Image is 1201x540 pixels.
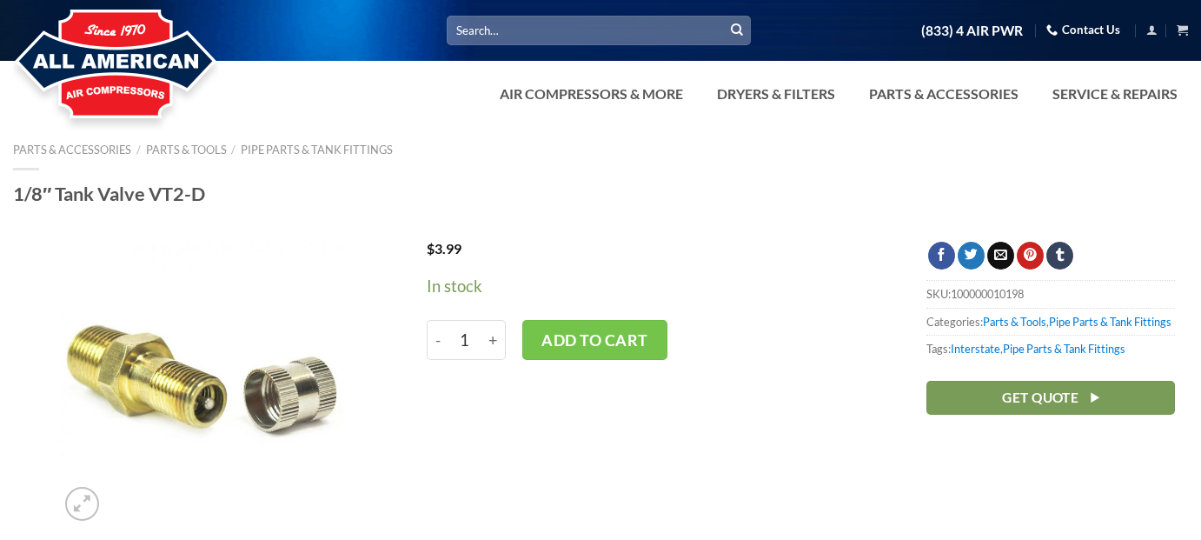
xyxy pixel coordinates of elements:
a: Parts & Tools [983,315,1046,329]
input: + [481,320,506,360]
a: Share on Twitter [958,242,985,270]
a: Contact Us [1046,17,1120,43]
a: Share on Tumblr [1046,242,1073,270]
a: Email to a Friend [987,242,1014,270]
a: Share on Facebook [928,242,955,270]
span: / [136,143,141,157]
a: Pipe Parts & Tank Fittings [1049,315,1171,329]
img: 1/8" Tank Valve VT2-D [56,242,344,530]
button: Add to cart [522,320,668,360]
p: In stock [427,274,875,299]
a: Service & Repairs [1042,77,1188,111]
bdi: 3.99 [427,240,461,257]
span: 100000010198 [951,287,1024,301]
a: Get Quote [926,381,1175,415]
a: (833) 4 AIR PWR [921,16,1023,46]
span: Get Quote [1002,387,1078,409]
a: Dryers & Filters [707,77,846,111]
input: Product quantity [448,320,481,360]
input: Search… [447,16,751,44]
span: SKU: [926,280,1175,307]
a: Pipe Parts & Tank Fittings [1003,342,1125,356]
a: Parts & Accessories [859,77,1029,111]
a: Pin on Pinterest [1017,242,1044,270]
a: Interstate [951,342,1000,356]
span: $ [427,240,435,257]
span: / [231,143,236,157]
a: Parts & Tools [146,143,227,157]
span: Categories: , [926,308,1175,335]
button: Submit [724,17,750,43]
a: Pipe Parts & Tank Fittings [241,143,393,157]
a: Parts & Accessories [13,143,131,157]
span: Tags: , [926,335,1175,362]
a: Login [1146,19,1158,41]
a: Air Compressors & More [489,77,693,111]
input: - [427,320,448,360]
h1: 1/8″ Tank Valve VT2-D [13,182,1188,206]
